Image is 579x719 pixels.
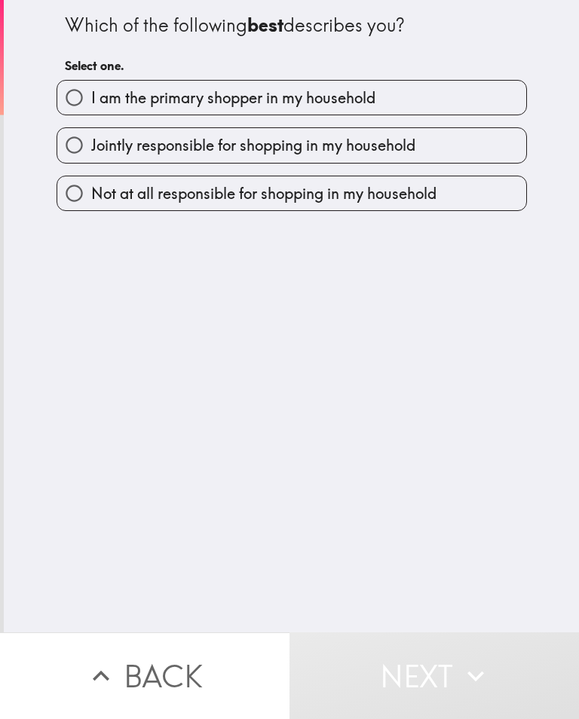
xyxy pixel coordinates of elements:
[289,632,579,719] button: Next
[57,128,526,162] button: Jointly responsible for shopping in my household
[57,81,526,115] button: I am the primary shopper in my household
[91,135,415,156] span: Jointly responsible for shopping in my household
[57,176,526,210] button: Not at all responsible for shopping in my household
[65,13,519,38] div: Which of the following describes you?
[91,183,437,204] span: Not at all responsible for shopping in my household
[65,57,519,74] h6: Select one.
[247,14,283,36] b: best
[91,87,375,109] span: I am the primary shopper in my household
